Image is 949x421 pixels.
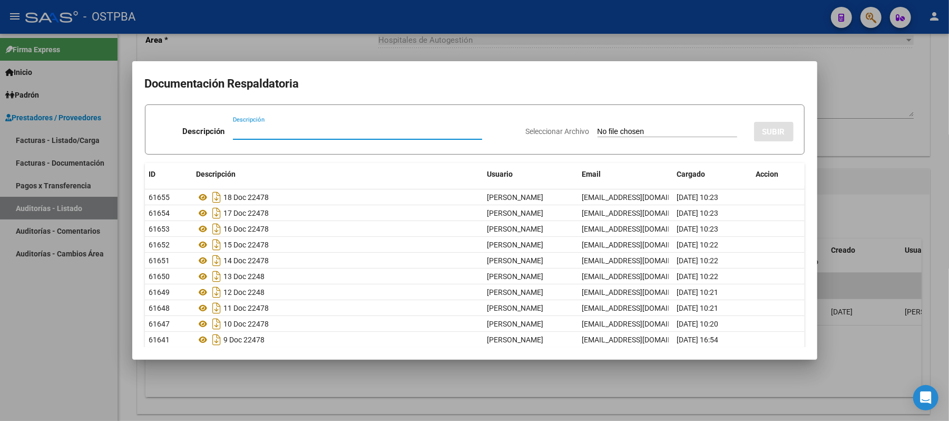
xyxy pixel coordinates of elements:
span: [PERSON_NAME] [487,304,544,312]
i: Descargar documento [210,284,224,301]
span: 61651 [149,256,170,265]
span: [PERSON_NAME] [487,225,544,233]
span: [DATE] 10:21 [677,288,719,296]
span: [DATE] 10:23 [677,209,719,217]
div: 13 Doc 2248 [197,268,479,285]
span: 61649 [149,288,170,296]
datatable-header-cell: Email [578,163,673,186]
datatable-header-cell: Cargado [673,163,752,186]
i: Descargar documento [210,221,224,237]
div: 14 Doc 22478 [197,252,479,269]
span: Usuario [487,170,513,178]
span: [PERSON_NAME] [487,241,544,249]
span: [DATE] 10:23 [677,193,719,202]
i: Descargar documento [210,268,224,285]
span: SUBIR [762,127,785,137]
div: 18 Doc 22478 [197,189,479,206]
span: ID [149,170,156,178]
span: [EMAIL_ADDRESS][DOMAIN_NAME] [582,225,699,233]
h2: Documentación Respaldatoria [145,74,805,94]
div: 16 Doc 22478 [197,221,479,237]
span: Accion [756,170,779,178]
datatable-header-cell: ID [145,163,192,186]
span: 61647 [149,320,170,328]
span: [EMAIL_ADDRESS][DOMAIN_NAME] [582,320,699,328]
span: [EMAIL_ADDRESS][DOMAIN_NAME] [582,241,699,249]
div: Open Intercom Messenger [913,385,938,410]
span: [PERSON_NAME] [487,336,544,344]
span: [PERSON_NAME] [487,272,544,281]
i: Descargar documento [210,315,224,332]
span: [EMAIL_ADDRESS][DOMAIN_NAME] [582,209,699,217]
div: 10 Doc 22478 [197,315,479,332]
span: [EMAIL_ADDRESS][DOMAIN_NAME] [582,256,699,265]
div: 17 Doc 22478 [197,205,479,222]
datatable-header-cell: Usuario [483,163,578,186]
i: Descargar documento [210,300,224,317]
span: [EMAIL_ADDRESS][DOMAIN_NAME] [582,288,699,296]
span: 61652 [149,241,170,249]
span: 61650 [149,272,170,281]
span: [DATE] 10:23 [677,225,719,233]
span: 61655 [149,193,170,202]
p: Descripción [182,126,224,138]
span: Email [582,170,601,178]
span: [DATE] 10:20 [677,320,719,328]
span: Cargado [677,170,706,178]
i: Descargar documento [210,236,224,253]
div: 15 Doc 22478 [197,236,479,253]
span: [EMAIL_ADDRESS][DOMAIN_NAME] [582,304,699,312]
button: SUBIR [754,122,794,141]
span: 61654 [149,209,170,217]
span: 61641 [149,336,170,344]
span: [DATE] 16:54 [677,336,719,344]
span: [EMAIL_ADDRESS][DOMAIN_NAME] [582,336,699,344]
span: 61648 [149,304,170,312]
span: Descripción [197,170,236,178]
datatable-header-cell: Descripción [192,163,483,186]
i: Descargar documento [210,189,224,206]
i: Descargar documento [210,205,224,222]
span: [PERSON_NAME] [487,193,544,202]
span: [PERSON_NAME] [487,256,544,265]
i: Descargar documento [210,252,224,269]
div: 11 Doc 22478 [197,300,479,317]
span: [EMAIL_ADDRESS][DOMAIN_NAME] [582,272,699,281]
span: [PERSON_NAME] [487,320,544,328]
span: [DATE] 10:22 [677,272,719,281]
i: Descargar documento [210,331,224,348]
span: [DATE] 10:22 [677,241,719,249]
div: 9 Doc 22478 [197,331,479,348]
span: [PERSON_NAME] [487,288,544,296]
span: Seleccionar Archivo [526,127,590,136]
div: 12 Doc 2248 [197,284,479,301]
span: [EMAIL_ADDRESS][DOMAIN_NAME] [582,193,699,202]
datatable-header-cell: Accion [752,163,805,186]
span: [DATE] 10:21 [677,304,719,312]
span: [DATE] 10:22 [677,256,719,265]
span: 61653 [149,225,170,233]
span: [PERSON_NAME] [487,209,544,217]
